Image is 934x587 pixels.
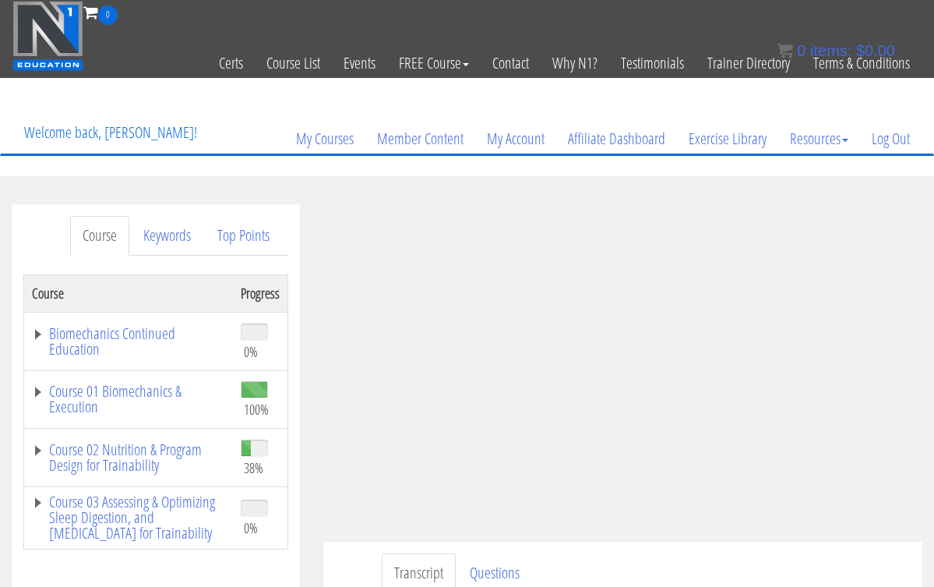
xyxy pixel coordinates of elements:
span: 38% [244,459,263,476]
a: 0 [83,2,118,23]
a: Top Points [205,216,282,256]
a: Course [70,216,129,256]
span: 0% [244,519,258,536]
a: Resources [778,101,860,176]
img: icon11.png [777,43,793,58]
a: Exercise Library [677,101,778,176]
a: Course 02 Nutrition & Program Design for Trainability [32,442,225,473]
img: n1-education [12,1,83,71]
a: Affiliate Dashboard [556,101,677,176]
a: Contact [481,25,541,101]
p: Welcome back, [PERSON_NAME]! [12,101,209,164]
a: Log Out [860,101,922,176]
a: Keywords [131,216,203,256]
span: 0% [244,343,258,360]
a: Trainer Directory [696,25,802,101]
a: FREE Course [387,25,481,101]
a: My Account [475,101,556,176]
a: Course List [255,25,332,101]
a: Member Content [365,101,475,176]
span: 0 [797,42,805,59]
span: $ [856,42,865,59]
a: Testimonials [609,25,696,101]
th: Course [24,274,233,312]
a: Course 03 Assessing & Optimizing Sleep Digestion, and [MEDICAL_DATA] for Trainability [32,494,225,541]
a: Why N1? [541,25,609,101]
a: Certs [207,25,255,101]
a: Events [332,25,387,101]
span: 100% [244,401,269,418]
a: Biomechanics Continued Education [32,326,225,357]
a: 0 items: $0.00 [777,42,895,59]
span: items: [810,42,851,59]
a: Terms & Conditions [802,25,922,101]
a: Course 01 Biomechanics & Execution [32,384,225,415]
span: 0 [98,5,118,25]
a: My Courses [284,101,365,176]
th: Progress [233,274,288,312]
bdi: 0.00 [856,42,895,59]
